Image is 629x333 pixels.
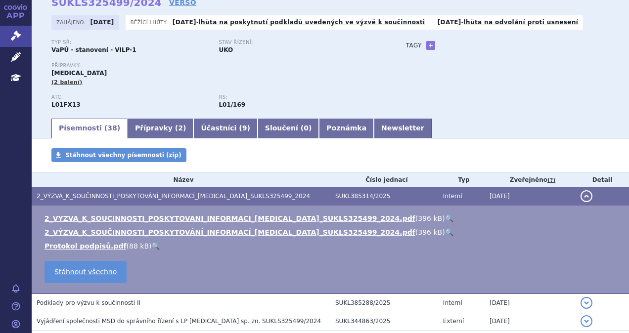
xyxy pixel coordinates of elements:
[330,187,438,206] td: SUKL385314/2025
[45,241,619,251] li: ( )
[443,193,462,200] span: Interní
[51,94,209,100] p: ATC:
[51,101,81,108] strong: ENFORTUMAB VEDOTIN
[374,119,432,138] a: Newsletter
[581,315,592,327] button: detail
[406,40,422,51] h3: Tagy
[37,193,310,200] span: 2_VÝZVA_K_SOUČINNOSTI_POSKYTOVÁNÍ_INFORMACÍ_PADCEV_SUKLS325499_2024
[445,228,453,236] a: 🔍
[438,18,579,26] p: -
[65,152,181,159] span: Stáhnout všechny písemnosti (zip)
[51,148,186,162] a: Stáhnout všechny písemnosti (zip)
[581,190,592,202] button: detail
[45,213,619,223] li: ( )
[51,46,136,53] strong: VaPÚ - stanovení - VILP-1
[485,293,576,312] td: [DATE]
[56,18,88,26] span: Zahájeno:
[242,124,247,132] span: 9
[90,19,114,26] strong: [DATE]
[37,299,140,306] span: Podklady pro výzvu k součinnosti II
[129,242,149,250] span: 88 kB
[547,177,555,184] abbr: (?)
[258,119,319,138] a: Sloučení (0)
[173,18,425,26] p: -
[485,172,576,187] th: Zveřejněno
[219,46,233,53] strong: UKO
[443,318,464,325] span: Externí
[445,214,453,222] a: 🔍
[443,299,462,306] span: Interní
[426,41,435,50] a: +
[330,312,438,331] td: SUKL344863/2025
[32,172,330,187] th: Název
[463,19,578,26] a: lhůta na odvolání proti usnesení
[37,318,321,325] span: Vyjádření společnosti MSD do správního řízení s LP PADCEV sp. zn. SUKLS325499/2024
[128,119,193,138] a: Přípravky (2)
[45,227,619,237] li: ( )
[51,119,128,138] a: Písemnosti (38)
[219,40,376,45] p: Stav řízení:
[178,124,183,132] span: 2
[576,172,629,187] th: Detail
[330,293,438,312] td: SUKL385288/2025
[45,242,127,250] a: Protokol podpisů.pdf
[131,18,170,26] span: Běžící lhůty:
[438,19,461,26] strong: [DATE]
[330,172,438,187] th: Číslo jednací
[485,187,576,206] td: [DATE]
[199,19,425,26] a: lhůta na poskytnutí podkladů uvedených ve výzvě k součinnosti
[173,19,196,26] strong: [DATE]
[51,40,209,45] p: Typ SŘ:
[107,124,117,132] span: 38
[51,70,107,77] span: [MEDICAL_DATA]
[581,297,592,309] button: detail
[319,119,374,138] a: Poznámka
[219,94,376,100] p: RS:
[418,228,442,236] span: 396 kB
[438,172,485,187] th: Typ
[193,119,257,138] a: Účastníci (9)
[45,228,415,236] a: 2_VÝZVA_K_SOUČINNOSTI_POSKYTOVÁNÍ_INFORMACÍ_[MEDICAL_DATA]_SUKLS325499_2024.pdf
[219,101,245,108] strong: enfortumab vedotin
[45,261,127,283] a: Stáhnout všechno
[485,312,576,331] td: [DATE]
[51,79,83,85] span: (2 balení)
[418,214,442,222] span: 396 kB
[51,63,386,69] p: Přípravky:
[304,124,309,132] span: 0
[151,242,160,250] a: 🔍
[45,214,415,222] a: 2_VYZVA_K_SOUCINNOSTI_POSKYTOVANI_INFORMACI_[MEDICAL_DATA]_SUKLS325499_2024.pdf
